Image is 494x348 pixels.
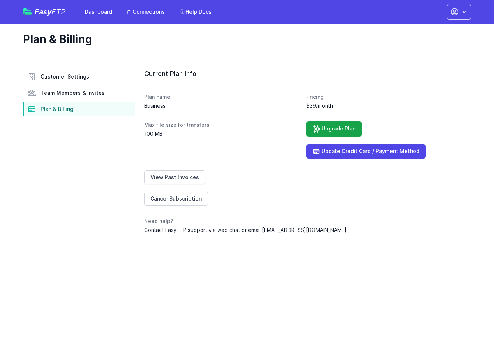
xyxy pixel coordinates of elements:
[144,217,462,225] dt: Need help?
[23,86,135,100] a: Team Members & Invites
[23,8,66,15] a: EasyFTP
[23,69,135,84] a: Customer Settings
[175,5,216,18] a: Help Docs
[35,8,66,15] span: Easy
[144,130,300,138] dd: 100 MB
[144,170,205,184] a: View Past Invoices
[23,8,32,15] img: easyftp_logo.png
[41,73,89,80] span: Customer Settings
[52,7,66,16] span: FTP
[144,93,300,101] dt: Plan name
[144,192,208,206] a: Cancel Subscription
[144,121,300,129] dt: Max file size for transfers
[306,93,463,101] dt: Pricing
[306,121,362,137] a: Upgrade Plan
[306,102,463,109] dd: $39/month
[23,32,465,46] h1: Plan & Billing
[41,89,105,97] span: Team Members & Invites
[41,105,73,113] span: Plan & Billing
[23,102,135,116] a: Plan & Billing
[306,144,426,159] a: Update Credit Card / Payment Method
[144,226,462,234] dd: Contact EasyFTP support via web chat or email [EMAIL_ADDRESS][DOMAIN_NAME]
[144,102,300,109] dd: Business
[80,5,116,18] a: Dashboard
[144,69,462,78] h3: Current Plan Info
[122,5,169,18] a: Connections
